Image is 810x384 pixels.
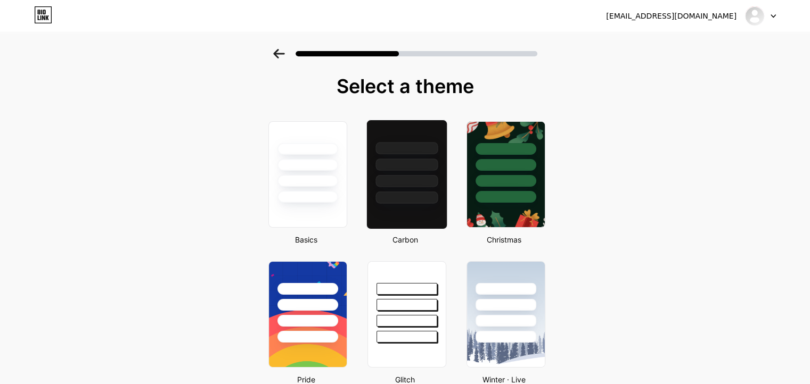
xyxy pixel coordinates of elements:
img: Peehu Bhatia [744,6,765,26]
div: [EMAIL_ADDRESS][DOMAIN_NAME] [606,11,737,22]
div: Basics [265,234,347,245]
div: Carbon [364,234,446,245]
div: Christmas [463,234,545,245]
div: Select a theme [264,76,546,97]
